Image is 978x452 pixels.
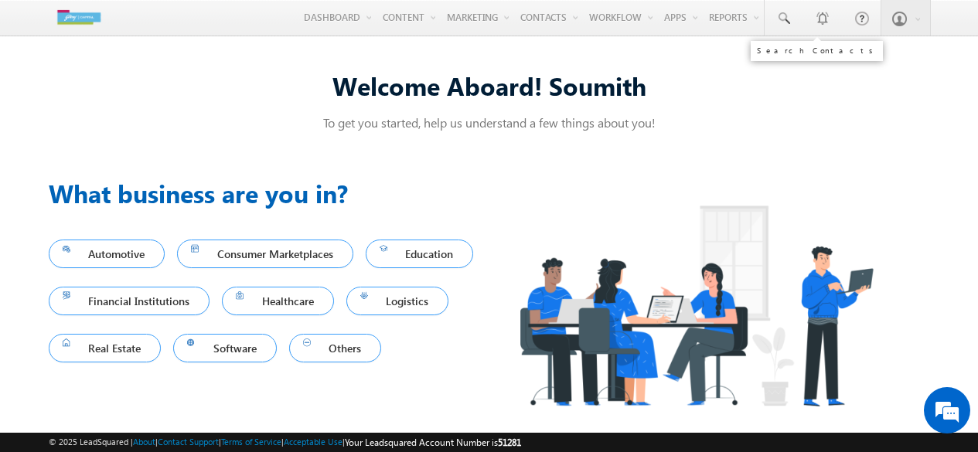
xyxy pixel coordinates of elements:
[498,437,521,448] span: 51281
[63,243,152,264] span: Automotive
[360,291,435,311] span: Logistics
[63,338,148,359] span: Real Estate
[49,114,930,131] p: To get you started, help us understand a few things about you!
[303,338,368,359] span: Others
[345,437,521,448] span: Your Leadsquared Account Number is
[284,437,342,447] a: Acceptable Use
[380,243,460,264] span: Education
[133,437,155,447] a: About
[489,175,902,437] img: Industry.png
[63,291,196,311] span: Financial Institutions
[187,338,263,359] span: Software
[49,69,930,102] div: Welcome Aboard! Soumith
[49,175,489,212] h3: What business are you in?
[49,435,521,450] span: © 2025 LeadSquared | | | | |
[158,437,219,447] a: Contact Support
[221,437,281,447] a: Terms of Service
[757,46,877,55] div: Search Contacts
[236,291,320,311] span: Healthcare
[191,243,339,264] span: Consumer Marketplaces
[49,4,109,31] img: Custom Logo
